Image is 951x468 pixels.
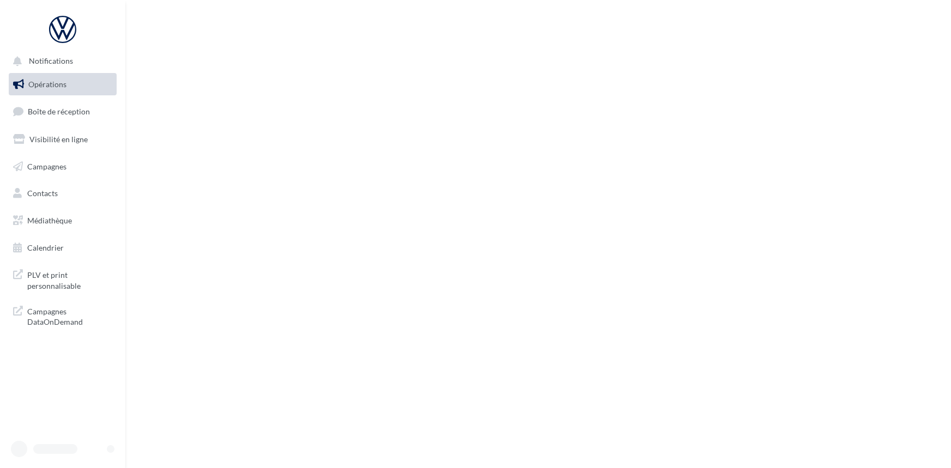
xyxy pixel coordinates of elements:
a: Calendrier [7,236,119,259]
span: Notifications [29,57,73,66]
span: Boîte de réception [28,107,90,116]
a: Boîte de réception [7,100,119,123]
a: Visibilité en ligne [7,128,119,151]
a: Opérations [7,73,119,96]
span: Visibilité en ligne [29,135,88,144]
a: Contacts [7,182,119,205]
span: Opérations [28,80,66,89]
span: Médiathèque [27,216,72,225]
span: PLV et print personnalisable [27,268,112,291]
span: Campagnes [27,161,66,171]
span: Contacts [27,189,58,198]
span: Calendrier [27,243,64,252]
a: Médiathèque [7,209,119,232]
a: PLV et print personnalisable [7,263,119,295]
span: Campagnes DataOnDemand [27,304,112,327]
a: Campagnes [7,155,119,178]
a: Campagnes DataOnDemand [7,300,119,332]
